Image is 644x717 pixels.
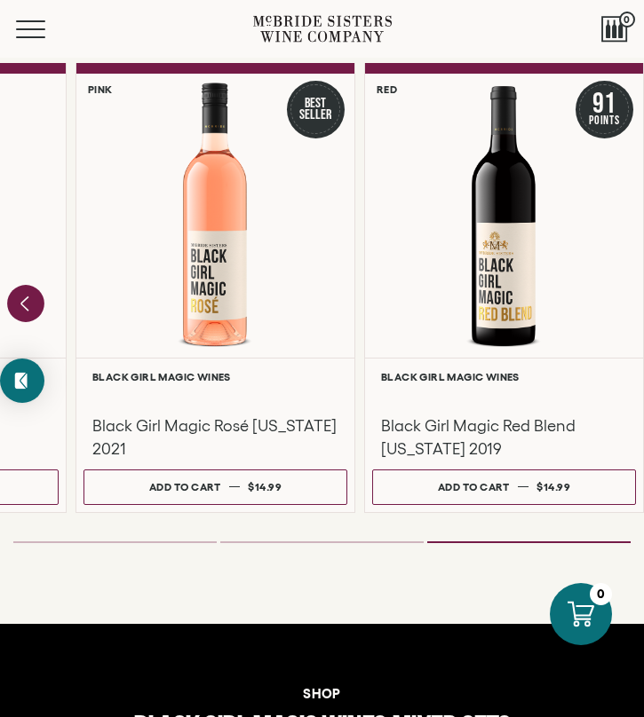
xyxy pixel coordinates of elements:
[220,541,424,543] li: Page dot 2
[13,541,217,543] li: Page dot 1
[364,63,644,513] a: Red 91 Points Black Girl Magic Red Blend Black Girl Magic Wines Black Girl Magic Red Blend [US_ST...
[427,541,631,543] li: Page dot 3
[7,285,44,322] button: Previous
[92,371,338,382] h6: Black Girl Magic Wines
[149,474,221,500] div: Add to cart
[381,371,627,382] h6: Black Girl Magic Wines
[438,474,510,500] div: Add to cart
[372,469,636,505] button: Add to cart $14.99
[88,83,113,95] h6: Pink
[92,414,338,461] h3: Black Girl Magic Rosé [US_STATE] 2021
[16,20,80,38] button: Mobile Menu Trigger
[590,583,612,605] div: 0
[381,414,627,461] h3: Black Girl Magic Red Blend [US_STATE] 2019
[537,481,570,492] span: $14.99
[619,12,635,28] span: 0
[377,83,397,95] h6: Red
[248,481,282,492] span: $14.99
